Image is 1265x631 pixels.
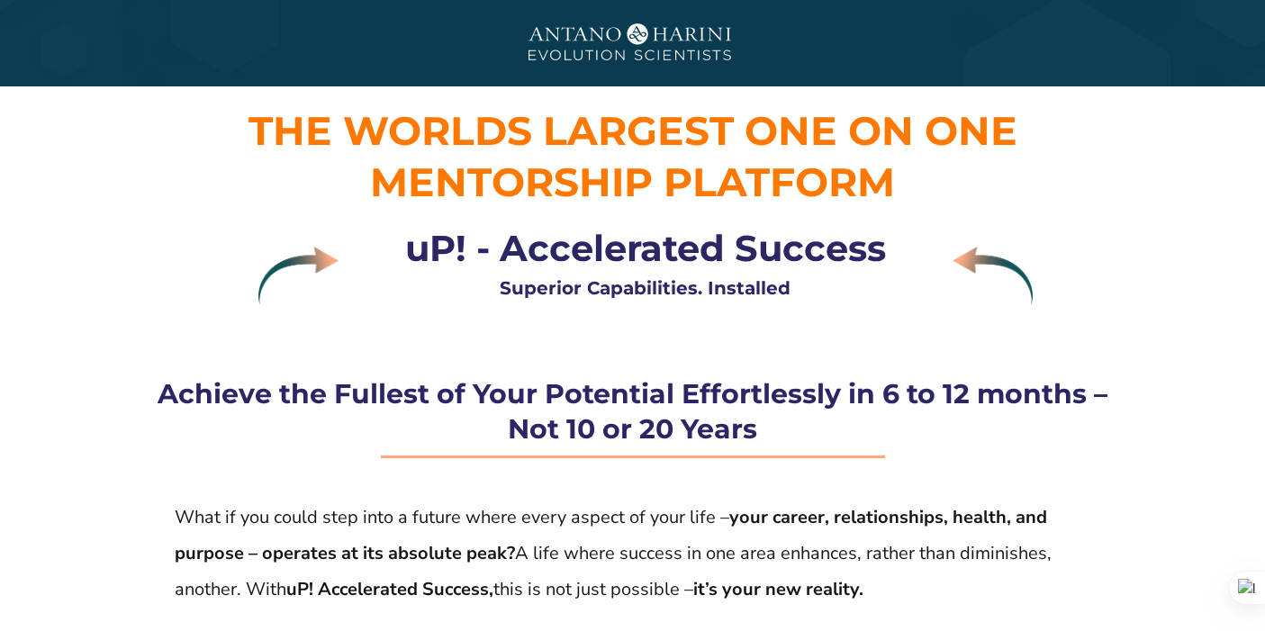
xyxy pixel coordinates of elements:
[693,577,863,601] strong: it’s your new reality.
[158,377,1107,446] strong: Achieve the Fullest of Your Potential Effortlessly in 6 to 12 months – Not 10 or 20 Years
[258,247,339,305] img: Layer 9
[175,500,1091,608] p: What if you could step into a future where every aspect of your life – A life where success in on...
[498,10,768,77] img: A&H_Ev png
[500,277,791,299] strong: Superior Capabilities. Installed
[408,158,895,206] span: entorship Platform
[405,226,886,270] strong: uP! - Accelerated Success
[953,247,1033,305] img: Layer 9 copy
[286,577,493,601] strong: uP! Accelerated Success,
[248,106,1017,206] span: THE WORLDS LARGEST ONE ON ONE M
